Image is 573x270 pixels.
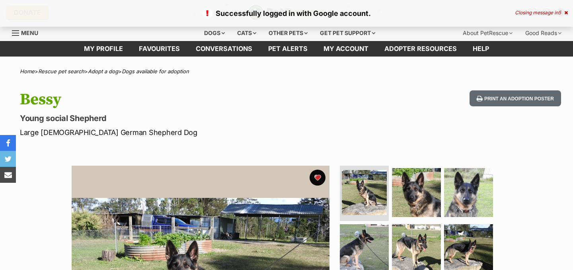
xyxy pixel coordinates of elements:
[316,41,376,57] a: My account
[12,25,44,39] a: Menu
[199,25,230,41] div: Dogs
[76,41,131,57] a: My profile
[263,25,313,41] div: Other pets
[122,68,189,74] a: Dogs available for adoption
[20,90,349,109] h1: Bessy
[376,41,465,57] a: Adopter resources
[314,25,381,41] div: Get pet support
[465,41,497,57] a: Help
[342,170,387,215] img: Photo of Bessy
[515,10,568,16] div: Closing message in
[88,68,118,74] a: Adopt a dog
[520,25,567,41] div: Good Reads
[232,25,262,41] div: Cats
[21,29,38,36] span: Menu
[188,41,260,57] a: conversations
[20,127,349,138] p: Large [DEMOGRAPHIC_DATA] German Shepherd Dog
[310,170,325,186] button: favourite
[392,168,441,217] img: Photo of Bessy
[20,68,35,74] a: Home
[558,10,561,16] span: 5
[8,8,565,19] p: Successfully logged in with Google account.
[38,68,84,74] a: Rescue pet search
[260,41,316,57] a: Pet alerts
[444,168,493,217] img: Photo of Bessy
[470,90,561,107] button: Print an adoption poster
[457,25,518,41] div: About PetRescue
[131,41,188,57] a: Favourites
[20,113,349,124] p: Young social Shepherd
